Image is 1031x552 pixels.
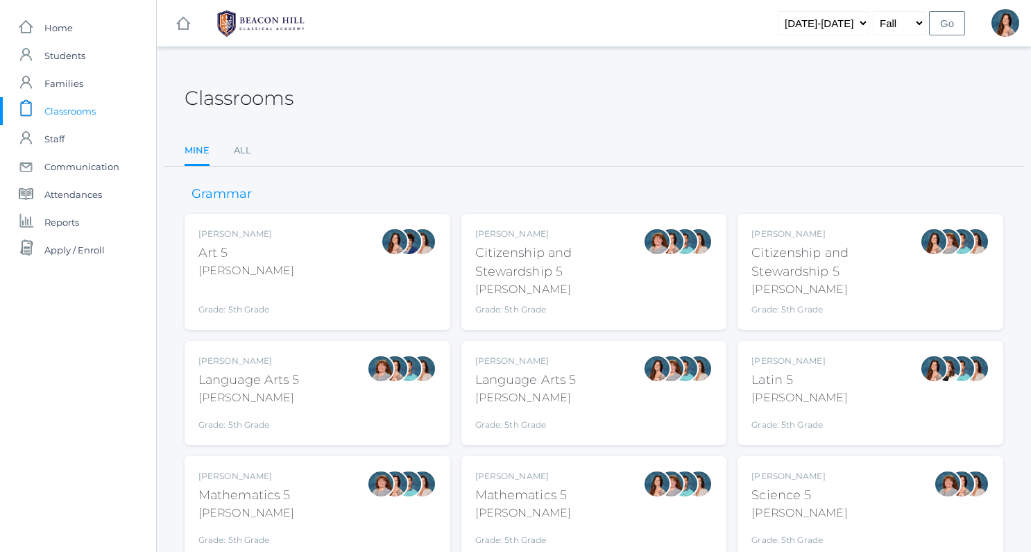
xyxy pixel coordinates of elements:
[751,281,920,298] div: [PERSON_NAME]
[948,470,975,498] div: Rebecca Salazar
[44,153,119,181] span: Communication
[198,355,300,367] div: [PERSON_NAME]
[185,137,210,167] a: Mine
[751,486,847,505] div: Science 5
[44,208,79,236] span: Reports
[475,505,571,521] div: [PERSON_NAME]
[209,6,313,41] img: 1_BHCALogos-05.png
[643,355,671,383] div: Rebecca Salazar
[475,470,571,483] div: [PERSON_NAME]
[367,470,395,498] div: Sarah Bence
[475,371,577,390] div: Language Arts 5
[198,371,300,390] div: Language Arts 5
[475,486,571,505] div: Mathematics 5
[198,412,300,431] div: Grade: 5th Grade
[395,355,423,383] div: Westen Taylor
[44,236,105,264] span: Apply / Enroll
[198,527,294,546] div: Grade: 5th Grade
[751,303,920,316] div: Grade: 5th Grade
[948,228,975,256] div: Westen Taylor
[185,187,259,201] h3: Grammar
[381,355,409,383] div: Rebecca Salazar
[44,69,83,97] span: Families
[475,412,577,431] div: Grade: 5th Grade
[948,355,975,383] div: Westen Taylor
[920,355,948,383] div: Rebecca Salazar
[185,87,293,109] h2: Classrooms
[381,470,409,498] div: Rebecca Salazar
[475,390,577,406] div: [PERSON_NAME]
[657,228,685,256] div: Rebecca Salazar
[234,137,251,165] a: All
[671,228,699,256] div: Westen Taylor
[44,125,65,153] span: Staff
[44,42,85,69] span: Students
[934,470,962,498] div: Sarah Bence
[381,228,409,256] div: Rebecca Salazar
[198,285,294,316] div: Grade: 5th Grade
[657,470,685,498] div: Sarah Bence
[751,228,920,240] div: [PERSON_NAME]
[44,14,73,42] span: Home
[475,281,644,298] div: [PERSON_NAME]
[751,527,847,546] div: Grade: 5th Grade
[751,412,847,431] div: Grade: 5th Grade
[475,244,644,281] div: Citizenship and Stewardship 5
[685,470,713,498] div: Cari Burke
[475,228,644,240] div: [PERSON_NAME]
[962,470,989,498] div: Cari Burke
[751,244,920,281] div: Citizenship and Stewardship 5
[991,9,1019,37] div: Rebecca Salazar
[198,486,294,505] div: Mathematics 5
[475,303,644,316] div: Grade: 5th Grade
[198,244,294,262] div: Art 5
[751,470,847,483] div: [PERSON_NAME]
[44,181,102,208] span: Attendances
[475,527,571,546] div: Grade: 5th Grade
[934,355,962,383] div: Teresa Deutsch
[934,228,962,256] div: Sarah Bence
[751,390,847,406] div: [PERSON_NAME]
[409,228,436,256] div: Cari Burke
[962,355,989,383] div: Cari Burke
[395,228,423,256] div: Carolyn Sugimoto
[475,355,577,367] div: [PERSON_NAME]
[643,470,671,498] div: Rebecca Salazar
[643,228,671,256] div: Sarah Bence
[409,470,436,498] div: Cari Burke
[685,355,713,383] div: Cari Burke
[44,97,96,125] span: Classrooms
[198,390,300,406] div: [PERSON_NAME]
[671,355,699,383] div: Westen Taylor
[198,470,294,483] div: [PERSON_NAME]
[671,470,699,498] div: Westen Taylor
[198,262,294,279] div: [PERSON_NAME]
[685,228,713,256] div: Cari Burke
[751,505,847,521] div: [PERSON_NAME]
[198,228,294,240] div: [PERSON_NAME]
[367,355,395,383] div: Sarah Bence
[198,505,294,521] div: [PERSON_NAME]
[962,228,989,256] div: Cari Burke
[751,355,847,367] div: [PERSON_NAME]
[395,470,423,498] div: Westen Taylor
[929,11,965,35] input: Go
[751,371,847,390] div: Latin 5
[409,355,436,383] div: Cari Burke
[657,355,685,383] div: Sarah Bence
[920,228,948,256] div: Rebecca Salazar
